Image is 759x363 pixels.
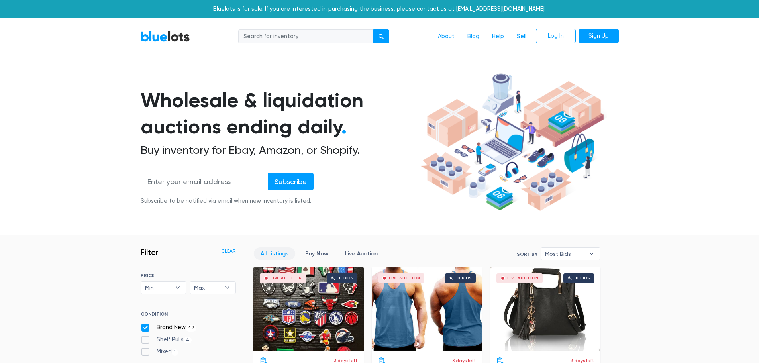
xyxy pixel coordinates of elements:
[184,337,192,343] span: 4
[389,276,420,280] div: Live Auction
[486,29,510,44] a: Help
[141,87,418,140] h1: Wholesale & liquidation auctions ending daily
[372,267,482,351] a: Live Auction 0 bids
[583,248,600,260] b: ▾
[271,276,302,280] div: Live Auction
[141,311,236,320] h6: CONDITION
[254,247,295,260] a: All Listings
[490,267,600,351] a: Live Auction 0 bids
[141,31,190,42] a: BlueLots
[517,251,537,258] label: Sort By
[141,197,314,206] div: Subscribe to be notified via email when new inventory is listed.
[141,336,192,344] label: Shelf Pulls
[545,248,585,260] span: Most Bids
[576,276,590,280] div: 0 bids
[221,247,236,255] a: Clear
[268,173,314,190] input: Subscribe
[141,143,418,157] h2: Buy inventory for Ebay, Amazon, or Shopify.
[186,325,197,331] span: 42
[579,29,619,43] a: Sign Up
[253,267,364,351] a: Live Auction 0 bids
[536,29,576,43] a: Log In
[431,29,461,44] a: About
[194,282,220,294] span: Max
[339,276,353,280] div: 0 bids
[298,247,335,260] a: Buy Now
[141,323,197,332] label: Brand New
[141,173,268,190] input: Enter your email address
[169,282,186,294] b: ▾
[341,115,347,139] span: .
[507,276,539,280] div: Live Auction
[238,29,374,44] input: Search for inventory
[457,276,472,280] div: 0 bids
[418,70,607,215] img: hero-ee84e7d0318cb26816c560f6b4441b76977f77a177738b4e94f68c95b2b83dbb.png
[141,247,159,257] h3: Filter
[510,29,533,44] a: Sell
[338,247,384,260] a: Live Auction
[141,347,178,356] label: Mixed
[461,29,486,44] a: Blog
[141,273,236,278] h6: PRICE
[172,349,178,356] span: 1
[219,282,235,294] b: ▾
[145,282,171,294] span: Min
